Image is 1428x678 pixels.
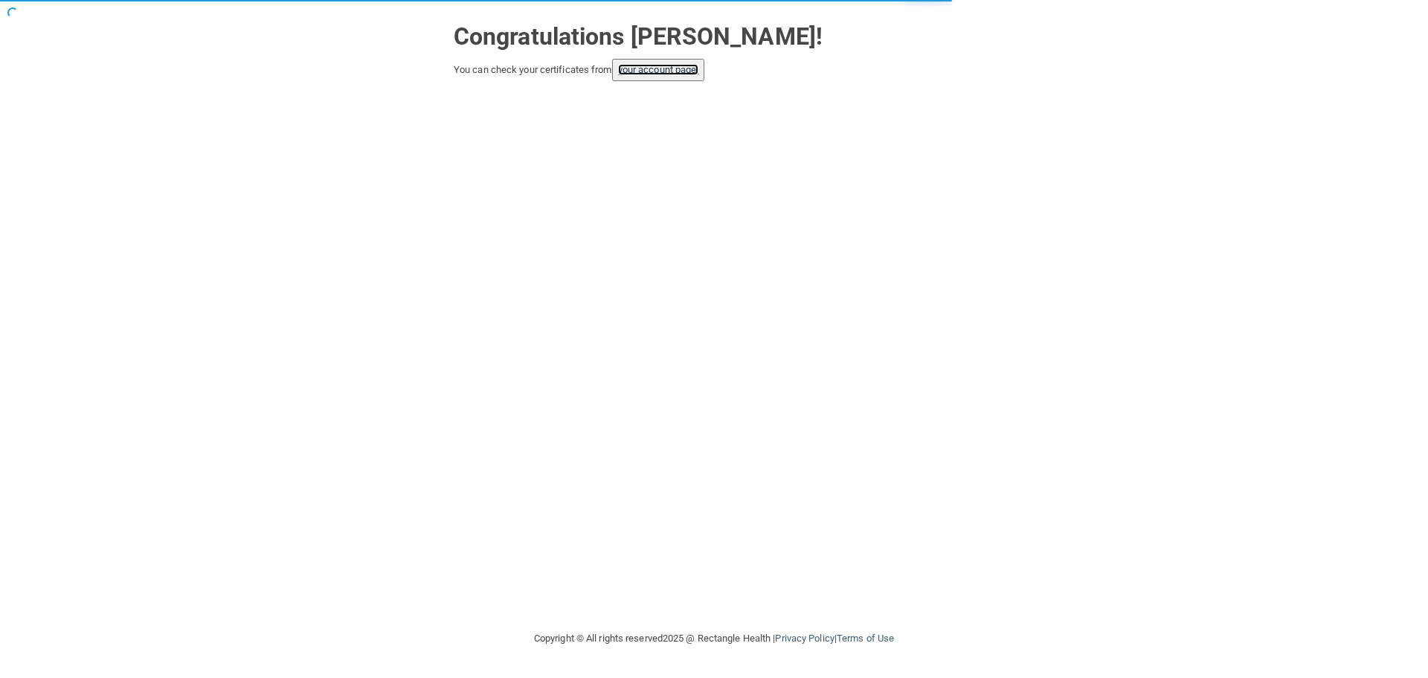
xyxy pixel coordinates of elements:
[837,633,894,644] a: Terms of Use
[454,59,974,81] div: You can check your certificates from
[612,59,705,81] button: your account page!
[454,22,823,51] strong: Congratulations [PERSON_NAME]!
[618,64,699,75] a: your account page!
[443,615,985,662] div: Copyright © All rights reserved 2025 @ Rectangle Health | |
[775,633,834,644] a: Privacy Policy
